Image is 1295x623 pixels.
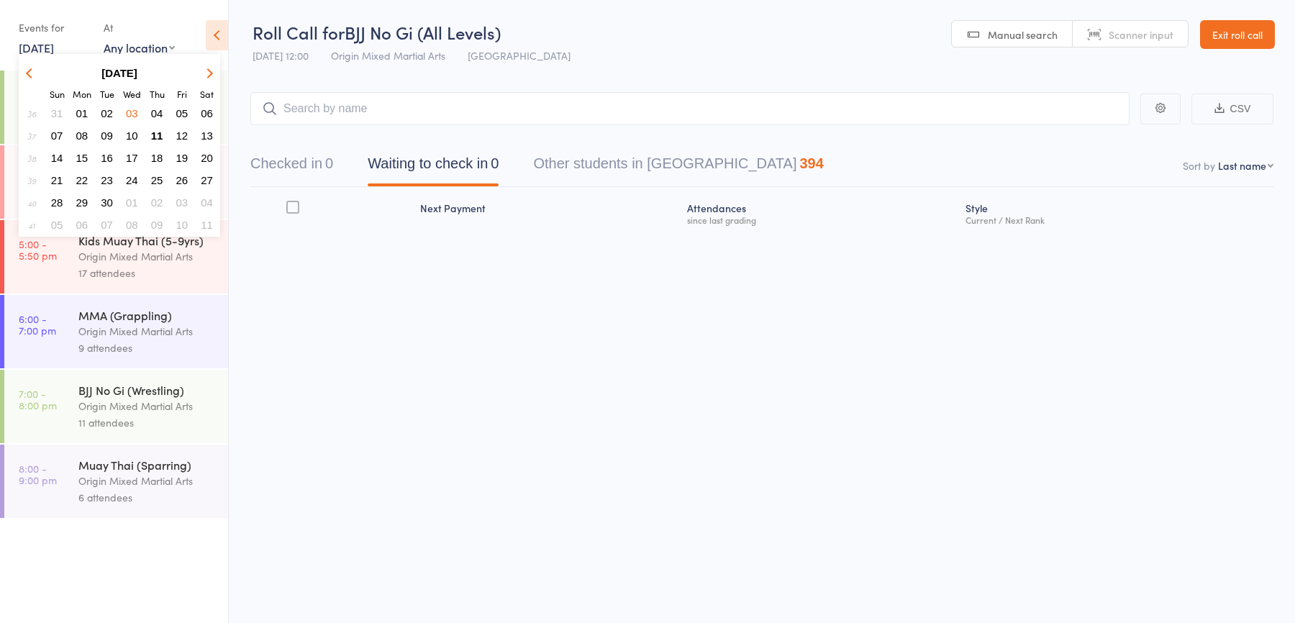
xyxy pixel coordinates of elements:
[201,174,213,186] span: 27
[151,196,163,209] span: 02
[196,170,218,190] button: 27
[176,129,188,142] span: 12
[126,196,138,209] span: 01
[28,219,35,231] em: 41
[171,148,194,168] button: 19
[101,196,113,209] span: 30
[151,174,163,186] span: 25
[176,152,188,164] span: 19
[151,219,163,231] span: 09
[101,129,113,142] span: 09
[799,155,823,171] div: 394
[151,129,163,142] span: 11
[171,104,194,123] button: 05
[121,170,143,190] button: 24
[1109,27,1173,42] span: Scanner input
[71,170,94,190] button: 22
[78,398,216,414] div: Origin Mixed Martial Arts
[988,27,1058,42] span: Manual search
[201,129,213,142] span: 13
[196,148,218,168] button: 20
[253,20,345,44] span: Roll Call for
[101,152,113,164] span: 16
[27,108,36,119] em: 36
[50,88,65,100] small: Sunday
[126,129,138,142] span: 10
[121,126,143,145] button: 10
[171,126,194,145] button: 12
[126,107,138,119] span: 03
[71,193,94,212] button: 29
[491,155,499,171] div: 0
[46,193,68,212] button: 28
[4,71,228,144] a: 6:00 -7:00 amBJJ No Gi (All Levels)Origin Mixed Martial Arts0 attendees
[96,148,118,168] button: 16
[1183,158,1215,173] label: Sort by
[146,193,168,212] button: 02
[19,463,57,486] time: 8:00 - 9:00 pm
[146,148,168,168] button: 18
[126,174,138,186] span: 24
[78,489,216,506] div: 6 attendees
[4,445,228,518] a: 8:00 -9:00 pmMuay Thai (Sparring)Origin Mixed Martial Arts6 attendees
[46,215,68,235] button: 05
[19,238,57,261] time: 5:00 - 5:50 pm
[27,175,36,186] em: 39
[176,219,188,231] span: 10
[51,129,63,142] span: 07
[51,174,63,186] span: 21
[345,20,501,44] span: BJJ No Gi (All Levels)
[78,248,216,265] div: Origin Mixed Martial Arts
[51,107,63,119] span: 31
[151,107,163,119] span: 04
[150,88,165,100] small: Thursday
[51,219,63,231] span: 05
[96,104,118,123] button: 02
[78,473,216,489] div: Origin Mixed Martial Arts
[76,107,88,119] span: 01
[100,88,114,100] small: Tuesday
[96,215,118,235] button: 07
[27,197,36,209] em: 40
[19,16,89,40] div: Events for
[78,265,216,281] div: 17 attendees
[96,170,118,190] button: 23
[101,67,137,79] strong: [DATE]
[325,155,333,171] div: 0
[146,126,168,145] button: 11
[4,145,228,219] a: 4:00 -4:50 pmKids BJJ (5-9yrs)Origin Mixed Martial Arts16 attendees
[250,92,1130,125] input: Search by name
[331,48,445,63] span: Origin Mixed Martial Arts
[176,107,188,119] span: 05
[19,388,57,411] time: 7:00 - 8:00 pm
[960,194,1273,232] div: Style
[51,196,63,209] span: 28
[196,215,218,235] button: 11
[146,170,168,190] button: 25
[177,88,187,100] small: Friday
[71,148,94,168] button: 15
[201,152,213,164] span: 20
[73,88,91,100] small: Monday
[76,219,88,231] span: 06
[196,193,218,212] button: 04
[368,148,499,186] button: Waiting to check in0
[468,48,571,63] span: [GEOGRAPHIC_DATA]
[121,215,143,235] button: 08
[201,196,213,209] span: 04
[46,126,68,145] button: 07
[78,382,216,398] div: BJJ No Gi (Wrestling)
[414,194,681,232] div: Next Payment
[121,193,143,212] button: 01
[196,126,218,145] button: 13
[123,88,141,100] small: Wednesday
[121,148,143,168] button: 17
[27,130,36,142] em: 37
[71,126,94,145] button: 08
[78,457,216,473] div: Muay Thai (Sparring)
[78,232,216,248] div: Kids Muay Thai (5-9yrs)
[4,370,228,443] a: 7:00 -8:00 pmBJJ No Gi (Wrestling)Origin Mixed Martial Arts11 attendees
[176,196,188,209] span: 03
[253,48,309,63] span: [DATE] 12:00
[681,194,960,232] div: Atten­dances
